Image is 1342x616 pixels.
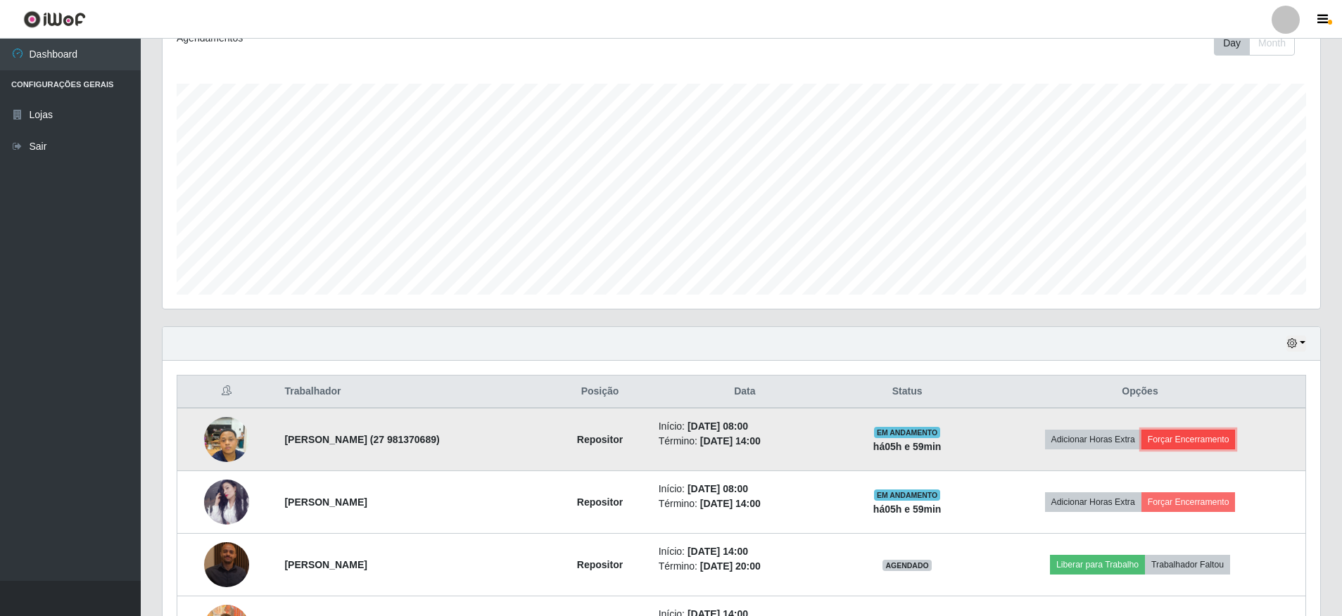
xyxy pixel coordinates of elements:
li: Início: [659,482,831,496]
time: [DATE] 08:00 [688,483,748,494]
span: AGENDADO [882,560,932,571]
button: Adicionar Horas Extra [1045,492,1141,512]
th: Opções [975,376,1305,409]
button: Forçar Encerramento [1141,430,1236,449]
li: Término: [659,496,831,511]
button: Month [1249,31,1295,56]
time: [DATE] 20:00 [700,560,761,572]
button: Forçar Encerramento [1141,492,1236,512]
th: Trabalhador [276,376,550,409]
time: [DATE] 14:00 [700,498,761,509]
strong: há 05 h e 59 min [873,503,942,515]
strong: Repositor [577,496,623,508]
button: Day [1214,31,1250,56]
strong: [PERSON_NAME] [284,496,367,508]
button: Adicionar Horas Extra [1045,430,1141,449]
li: Início: [659,544,831,559]
img: 1755367565245.jpeg [204,409,249,469]
div: First group [1214,31,1295,56]
button: Liberar para Trabalho [1050,555,1145,575]
div: Toolbar with button groups [1214,31,1306,56]
img: CoreUI Logo [23,11,86,28]
time: [DATE] 14:00 [688,546,748,557]
th: Data [650,376,840,409]
strong: [PERSON_NAME] (27 981370689) [284,434,439,445]
li: Início: [659,419,831,434]
img: 1757034953897.jpeg [204,480,249,525]
button: Trabalhador Faltou [1145,555,1230,575]
span: EM ANDAMENTO [874,427,941,438]
li: Término: [659,559,831,574]
time: [DATE] 08:00 [688,421,748,432]
strong: [PERSON_NAME] [284,559,367,570]
img: 1756941690692.jpeg [204,542,249,587]
strong: há 05 h e 59 min [873,441,942,452]
span: EM ANDAMENTO [874,489,941,501]
li: Término: [659,434,831,449]
th: Posição [550,376,650,409]
strong: Repositor [577,559,623,570]
th: Status [840,376,975,409]
strong: Repositor [577,434,623,445]
time: [DATE] 14:00 [700,435,761,447]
